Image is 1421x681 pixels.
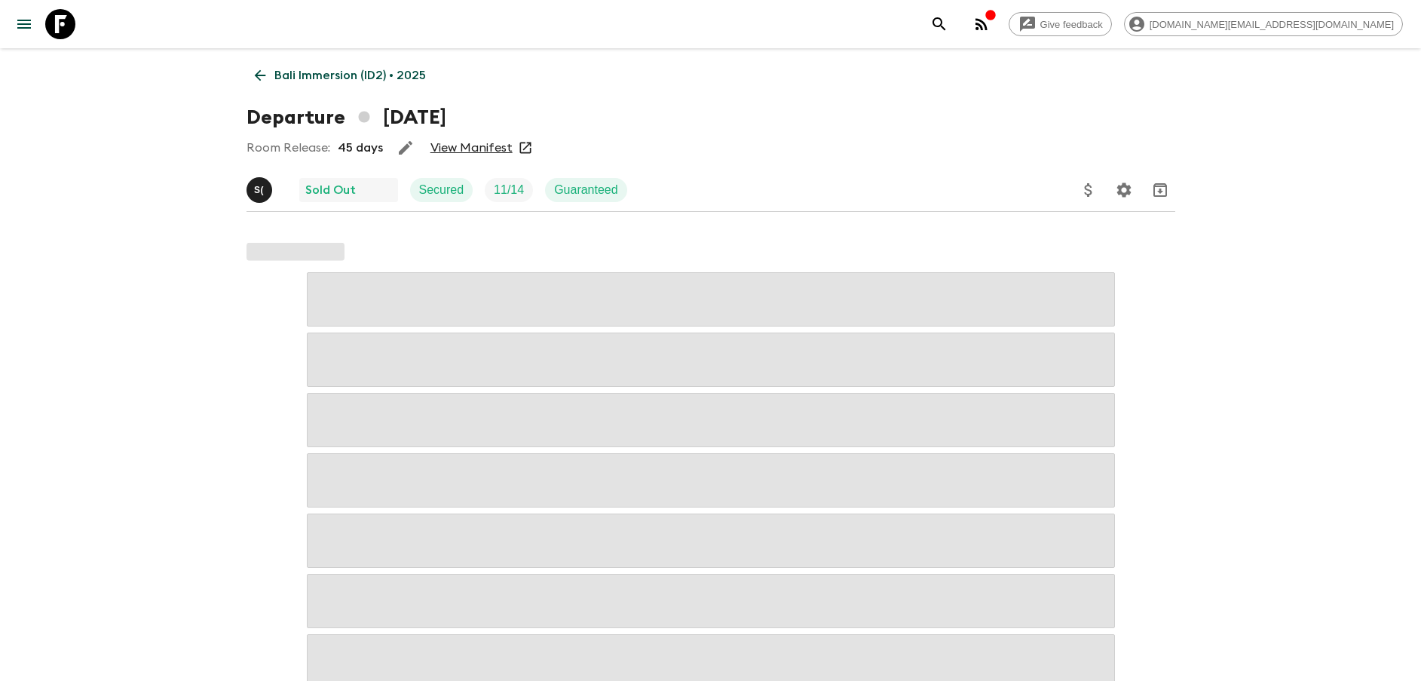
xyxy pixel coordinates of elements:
[1109,175,1139,205] button: Settings
[1141,19,1402,30] span: [DOMAIN_NAME][EMAIL_ADDRESS][DOMAIN_NAME]
[430,140,513,155] a: View Manifest
[924,9,954,39] button: search adventures
[247,177,275,203] button: S(
[1145,175,1175,205] button: Archive (Completed, Cancelled or Unsynced Departures only)
[485,178,533,202] div: Trip Fill
[554,181,618,199] p: Guaranteed
[9,9,39,39] button: menu
[1124,12,1403,36] div: [DOMAIN_NAME][EMAIL_ADDRESS][DOMAIN_NAME]
[338,139,383,157] p: 45 days
[247,60,434,90] a: Bali Immersion (ID2) • 2025
[274,66,426,84] p: Bali Immersion (ID2) • 2025
[1009,12,1112,36] a: Give feedback
[494,181,524,199] p: 11 / 14
[1073,175,1104,205] button: Update Price, Early Bird Discount and Costs
[254,184,264,196] p: S (
[247,139,330,157] p: Room Release:
[247,182,275,194] span: Shandy (Putu) Sandhi Astra Juniawan
[305,181,356,199] p: Sold Out
[247,103,446,133] h1: Departure [DATE]
[410,178,473,202] div: Secured
[1032,19,1111,30] span: Give feedback
[419,181,464,199] p: Secured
